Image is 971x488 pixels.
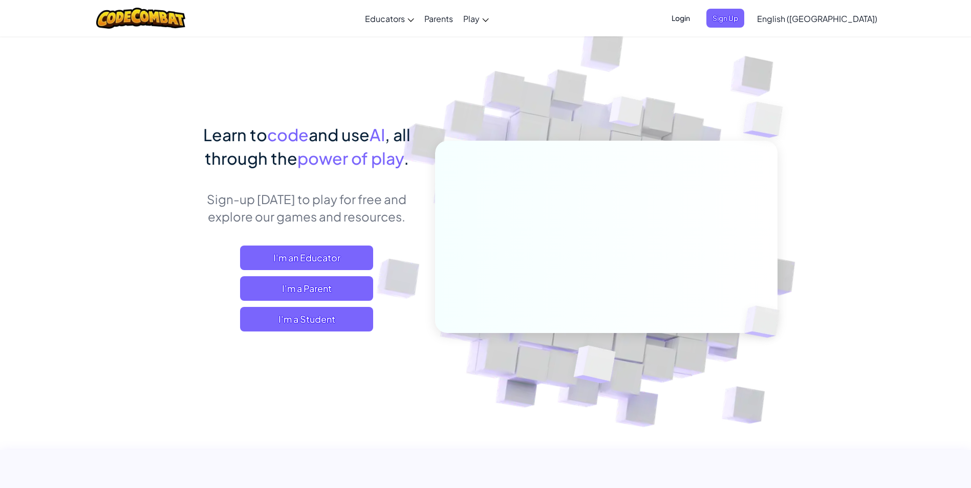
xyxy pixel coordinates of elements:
[194,190,420,225] p: Sign-up [DATE] to play for free and explore our games and resources.
[370,124,385,145] span: AI
[365,13,405,24] span: Educators
[309,124,370,145] span: and use
[240,246,373,270] a: I'm an Educator
[548,324,640,409] img: Overlap cubes
[757,13,877,24] span: English ([GEOGRAPHIC_DATA])
[203,124,267,145] span: Learn to
[297,148,404,168] span: power of play
[723,77,811,163] img: Overlap cubes
[96,8,186,29] img: CodeCombat logo
[665,9,696,28] button: Login
[419,5,458,32] a: Parents
[590,76,663,152] img: Overlap cubes
[706,9,744,28] button: Sign Up
[240,276,373,301] a: I'm a Parent
[360,5,419,32] a: Educators
[458,5,494,32] a: Play
[727,284,804,359] img: Overlap cubes
[752,5,882,32] a: English ([GEOGRAPHIC_DATA])
[267,124,309,145] span: code
[404,148,409,168] span: .
[240,307,373,331] button: I'm a Student
[463,13,480,24] span: Play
